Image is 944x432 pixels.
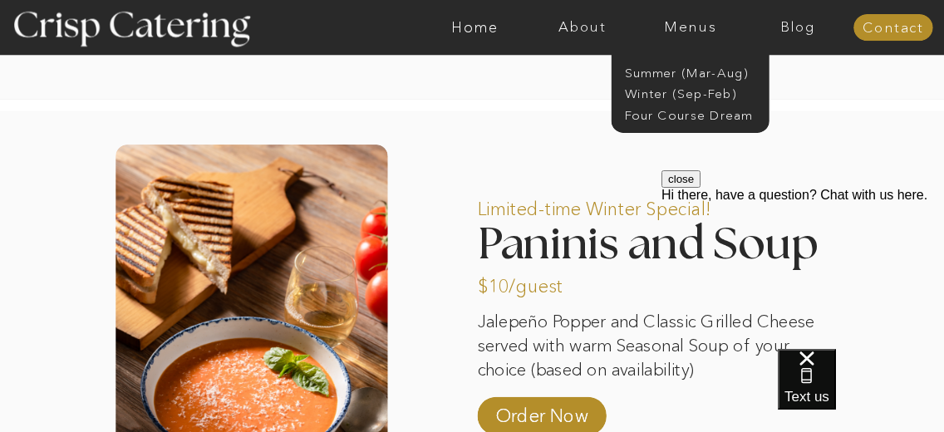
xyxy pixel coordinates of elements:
h2: Paninis and Soup [478,223,850,264]
a: Contact [853,21,933,37]
a: About [529,20,637,36]
a: Menus [637,20,745,36]
p: Limited-time Winter Special! [478,183,788,228]
a: Winter (Sep-Feb) [625,85,754,100]
a: Home [420,20,529,36]
p: Jalepeño Popper and Classic Grilled Cheese served with warm Seasonal Soup of your choice (based o... [478,310,815,380]
iframe: podium webchat widget bubble [778,349,944,432]
a: Summer (Mar-Aug) [625,64,765,79]
a: Four Course Dream [625,106,765,121]
a: Blog [745,20,853,36]
p: $10/guest [478,260,583,306]
iframe: podium webchat widget prompt [661,170,944,370]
